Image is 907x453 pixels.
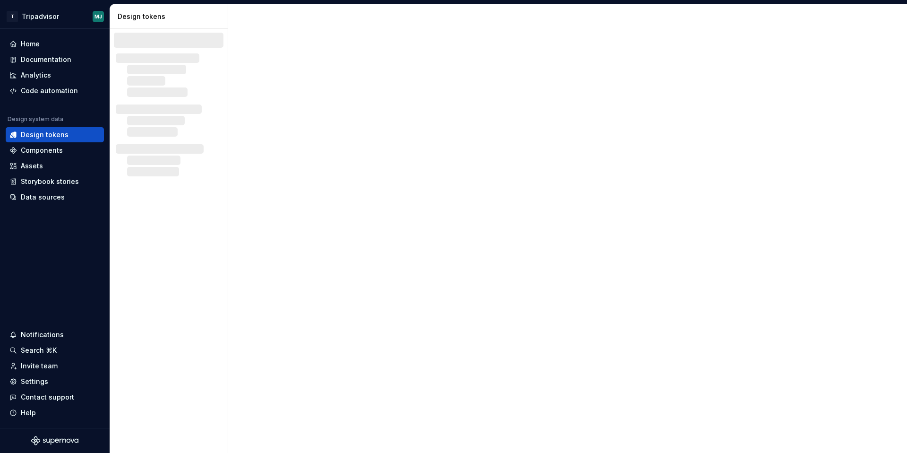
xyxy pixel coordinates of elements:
[21,330,64,340] div: Notifications
[6,390,104,405] button: Contact support
[21,146,63,155] div: Components
[6,143,104,158] a: Components
[118,12,224,21] div: Design tokens
[6,68,104,83] a: Analytics
[6,405,104,420] button: Help
[21,39,40,49] div: Home
[6,374,104,389] a: Settings
[8,115,63,123] div: Design system data
[21,86,78,96] div: Code automation
[21,177,79,186] div: Storybook stories
[21,70,51,80] div: Analytics
[21,346,57,355] div: Search ⌘K
[21,408,36,418] div: Help
[6,358,104,374] a: Invite team
[2,6,108,26] button: TTripadvisorMJ
[6,174,104,189] a: Storybook stories
[94,13,102,20] div: MJ
[7,11,18,22] div: T
[6,158,104,174] a: Assets
[21,377,48,386] div: Settings
[21,361,58,371] div: Invite team
[21,130,68,139] div: Design tokens
[6,83,104,98] a: Code automation
[6,327,104,342] button: Notifications
[22,12,59,21] div: Tripadvisor
[6,52,104,67] a: Documentation
[6,190,104,205] a: Data sources
[6,127,104,142] a: Design tokens
[21,192,65,202] div: Data sources
[6,36,104,52] a: Home
[6,343,104,358] button: Search ⌘K
[21,55,71,64] div: Documentation
[21,161,43,171] div: Assets
[21,392,74,402] div: Contact support
[31,436,78,445] svg: Supernova Logo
